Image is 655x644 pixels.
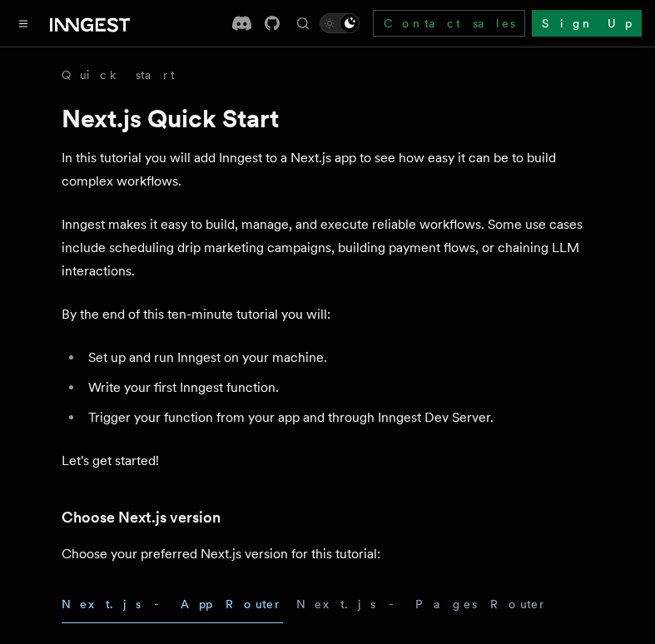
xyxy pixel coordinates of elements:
[62,146,594,193] p: In this tutorial you will add Inngest to a Next.js app to see how easy it can be to build complex...
[62,586,283,623] button: Next.js - App Router
[62,303,594,326] p: By the end of this ten-minute tutorial you will:
[532,10,642,37] a: Sign Up
[293,13,313,33] button: Find something...
[320,13,360,33] button: Toggle dark mode
[373,10,525,37] a: Contact sales
[13,13,33,33] button: Toggle navigation
[62,506,221,529] a: Choose Next.js version
[62,103,594,133] h1: Next.js Quick Start
[83,346,594,369] li: Set up and run Inngest on your machine.
[62,449,594,473] p: Let's get started!
[62,542,594,566] p: Choose your preferred Next.js version for this tutorial:
[83,406,594,429] li: Trigger your function from your app and through Inngest Dev Server.
[62,213,594,283] p: Inngest makes it easy to build, manage, and execute reliable workflows. Some use cases include sc...
[62,67,175,83] a: Quick start
[83,376,594,399] li: Write your first Inngest function.
[296,586,548,623] button: Next.js - Pages Router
